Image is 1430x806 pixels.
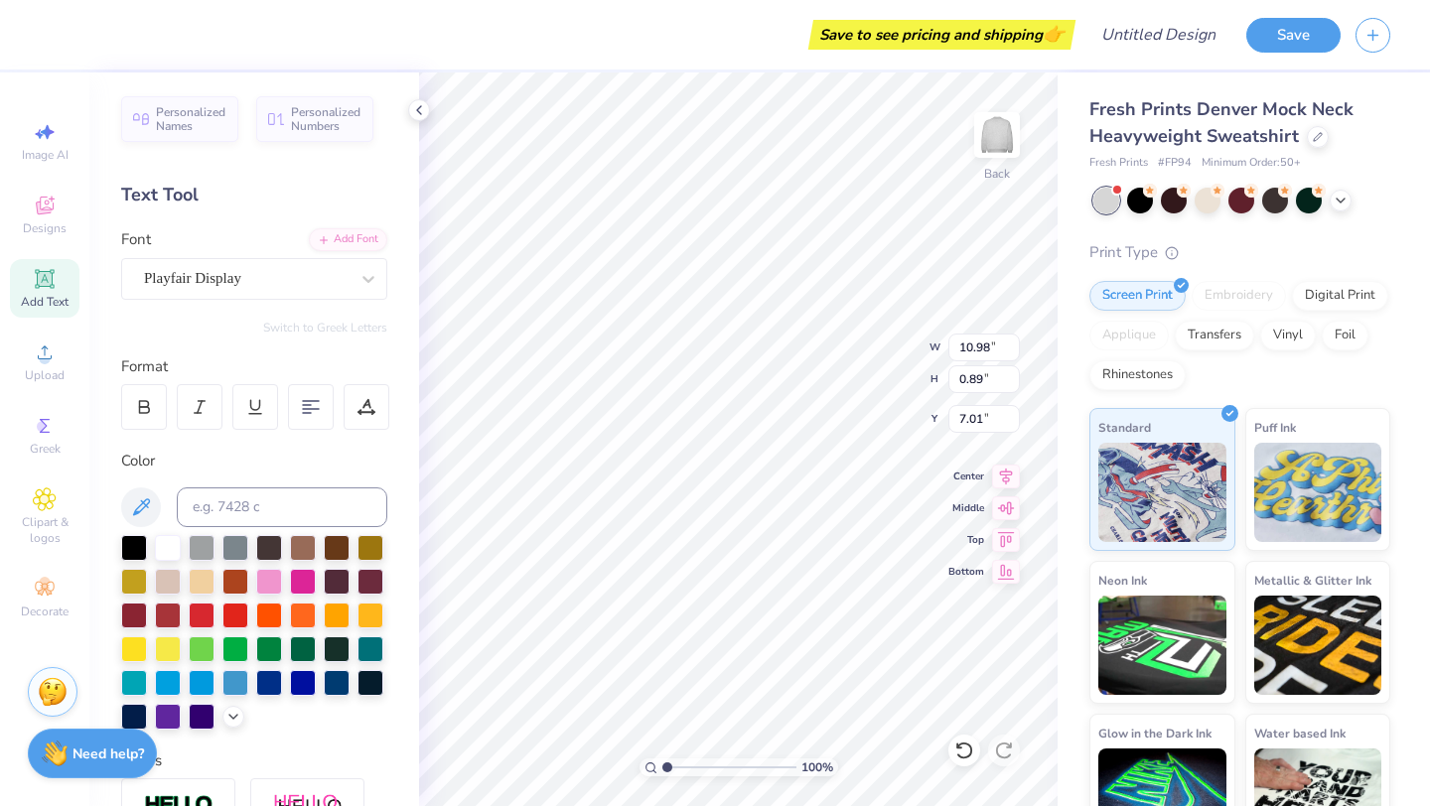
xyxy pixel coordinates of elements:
span: # FP94 [1158,155,1192,172]
button: Save [1246,18,1341,53]
span: Personalized Names [156,105,226,133]
div: Transfers [1175,321,1254,350]
input: e.g. 7428 c [177,487,387,527]
span: Add Text [21,294,69,310]
label: Font [121,228,151,251]
div: Styles [121,749,387,772]
img: Back [977,115,1017,155]
span: Puff Ink [1254,417,1296,438]
div: Print Type [1089,241,1390,264]
span: Fresh Prints [1089,155,1148,172]
span: Middle [948,501,984,515]
img: Standard [1098,443,1226,542]
img: Puff Ink [1254,443,1382,542]
span: Glow in the Dark Ink [1098,723,1212,743]
div: Screen Print [1089,281,1186,311]
span: Decorate [21,604,69,619]
span: Center [948,470,984,483]
span: Clipart & logos [10,514,79,546]
span: Upload [25,367,65,383]
span: Designs [23,220,67,236]
span: Image AI [22,147,69,163]
span: Bottom [948,565,984,579]
span: Water based Ink [1254,723,1346,743]
div: Digital Print [1292,281,1388,311]
span: Metallic & Glitter Ink [1254,570,1371,591]
span: 👉 [1043,22,1065,46]
span: Top [948,533,984,547]
img: Metallic & Glitter Ink [1254,596,1382,695]
span: 100 % [801,758,833,776]
div: Color [121,450,387,472]
div: Rhinestones [1089,360,1186,390]
div: Text Tool [121,182,387,208]
span: Minimum Order: 50 + [1202,155,1301,172]
div: Format [121,355,389,378]
img: Neon Ink [1098,596,1226,695]
input: Untitled Design [1085,15,1231,55]
div: Vinyl [1260,321,1316,350]
div: Embroidery [1192,281,1286,311]
span: Neon Ink [1098,570,1147,591]
button: Switch to Greek Letters [263,320,387,336]
div: Back [984,165,1010,183]
span: Greek [30,441,61,457]
span: Standard [1098,417,1151,438]
div: Foil [1322,321,1368,350]
strong: Need help? [72,744,144,763]
span: Fresh Prints Denver Mock Neck Heavyweight Sweatshirt [1089,97,1354,148]
div: Save to see pricing and shipping [813,20,1071,50]
div: Add Font [309,228,387,251]
div: Applique [1089,321,1169,350]
span: Personalized Numbers [291,105,361,133]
